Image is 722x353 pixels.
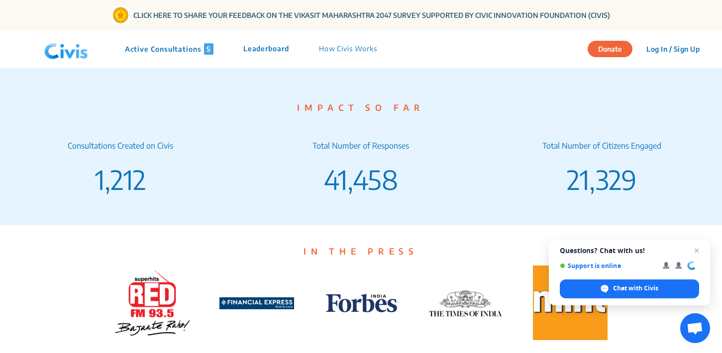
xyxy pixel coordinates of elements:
[481,140,722,152] p: Total Number of Citizens Engaged
[241,160,482,199] p: 41,458
[115,270,190,336] img: Red FM logo
[680,313,710,343] a: Open chat
[319,43,377,55] p: How Civis Works
[481,160,722,199] p: 21,329
[428,288,503,319] img: TOI logo
[640,41,706,57] button: Log In / Sign Up
[133,10,610,20] a: CLICK HERE TO SHARE YOUR FEEDBACK ON THE VIKASIT MAHARASHTRA 2047 SURVEY SUPPORTED BY CIVIC INNOV...
[560,279,699,298] span: Chat with Civis
[40,34,92,64] img: navlogo.png
[324,291,399,315] img: Forbes logo
[613,284,658,293] span: Chat with Civis
[204,43,213,55] span: 5
[588,41,632,57] button: Donate
[125,43,213,55] p: Active Consultations
[560,262,656,269] span: Support is online
[533,265,608,340] img: Mint logo
[112,6,129,24] img: Gom Logo
[588,43,640,53] a: Donate
[241,140,482,152] p: Total Number of Responses
[219,296,294,309] a: Financial-Express-Logo
[243,43,289,55] p: Leaderboard
[219,297,294,310] img: Financial-Express-Logo
[560,247,699,255] span: Questions? Chat with us!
